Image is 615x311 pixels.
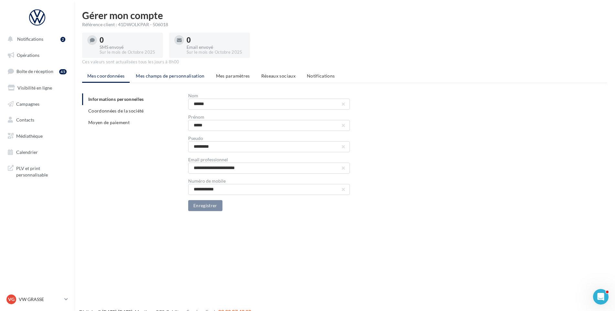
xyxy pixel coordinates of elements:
[187,49,245,55] div: Sur le mois de Octobre 2025
[4,64,70,78] a: Boîte de réception45
[82,10,607,20] h1: Gérer mon compte
[60,37,65,42] div: 2
[16,117,34,123] span: Contacts
[307,73,335,79] span: Notifications
[100,37,158,44] div: 0
[216,73,250,79] span: Mes paramètres
[8,296,15,303] span: VG
[4,32,68,46] button: Notifications 2
[4,161,70,180] a: PLV et print personnalisable
[4,81,70,95] a: Visibilité en ligne
[16,101,39,106] span: Campagnes
[4,129,70,143] a: Médiathèque
[188,200,222,211] button: Enregistrer
[188,157,350,162] div: Email professionnel
[188,93,350,98] div: Nom
[16,164,67,178] span: PLV et print personnalisable
[100,49,158,55] div: Sur le mois de Octobre 2025
[16,69,53,74] span: Boîte de réception
[88,108,144,113] span: Coordonnées de la société
[59,69,67,74] div: 45
[19,296,62,303] p: VW GRASSE
[4,48,70,62] a: Opérations
[187,37,245,44] div: 0
[261,73,296,79] span: Réseaux sociaux
[5,293,69,306] a: VG VW GRASSE
[17,52,39,58] span: Opérations
[188,115,350,119] div: Prénom
[82,59,607,65] div: Ces valeurs sont actualisées tous les jours à 8h00
[4,113,70,127] a: Contacts
[188,136,350,141] div: Pseudo
[4,97,70,111] a: Campagnes
[187,45,245,49] div: Email envoyé
[136,73,205,79] span: Mes champs de personnalisation
[16,149,38,155] span: Calendrier
[100,45,158,49] div: SMS envoyé
[4,145,70,159] a: Calendrier
[16,133,43,139] span: Médiathèque
[17,85,52,91] span: Visibilité en ligne
[82,21,607,28] div: Référence client : 41DWOLKPAR - 506018
[593,289,609,305] iframe: Intercom live chat
[188,179,350,183] div: Numéro de mobile
[17,36,43,42] span: Notifications
[88,120,130,125] span: Moyen de paiement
